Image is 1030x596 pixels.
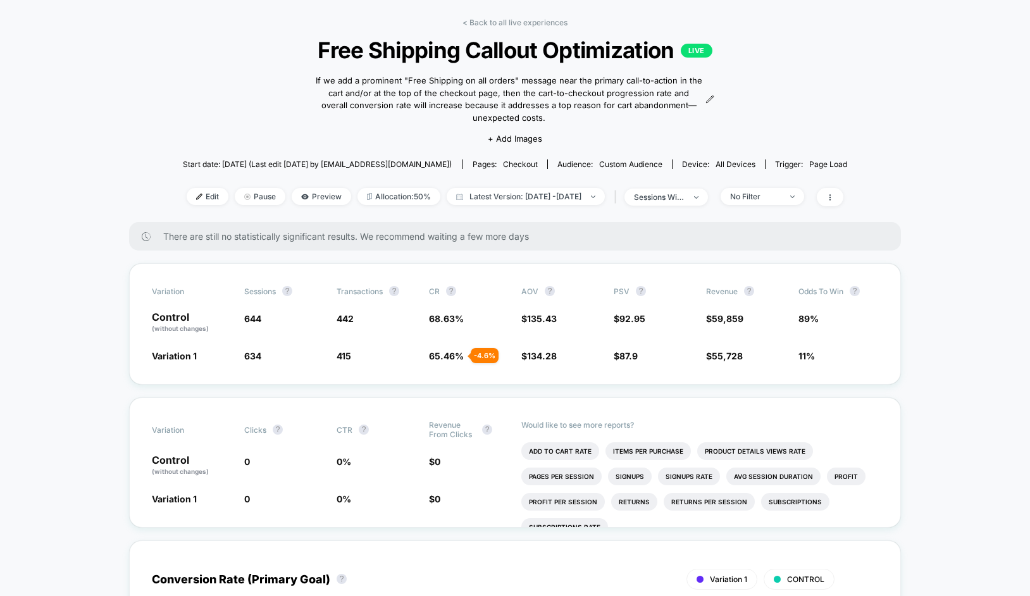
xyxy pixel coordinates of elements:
[827,468,866,485] li: Profit
[446,286,456,296] button: ?
[337,456,351,467] span: 0 %
[163,231,876,242] span: There are still no statistically significant results. We recommend waiting a few more days
[244,456,250,467] span: 0
[337,313,354,324] span: 442
[545,286,555,296] button: ?
[634,192,685,202] div: sessions with impression
[611,493,657,511] li: Returns
[697,442,813,460] li: Product Details Views Rate
[672,159,765,169] span: Device:
[462,18,568,27] a: < Back to all live experiences
[744,286,754,296] button: ?
[521,493,605,511] li: Profit Per Session
[435,456,440,467] span: 0
[292,188,351,205] span: Preview
[790,196,795,198] img: end
[282,286,292,296] button: ?
[614,351,638,361] span: $
[152,468,209,475] span: (without changes)
[244,351,261,361] span: 634
[429,313,464,324] span: 68.63 %
[611,188,624,206] span: |
[503,159,538,169] span: checkout
[706,287,738,296] span: Revenue
[521,442,599,460] li: Add To Cart Rate
[614,313,645,324] span: $
[152,351,197,361] span: Variation 1
[775,159,847,169] div: Trigger:
[850,286,860,296] button: ?
[429,287,440,296] span: CR
[488,133,542,144] span: + Add Images
[730,192,781,201] div: No Filter
[273,425,283,435] button: ?
[681,44,712,58] p: LIVE
[521,420,878,430] p: Would like to see more reports?
[658,468,720,485] li: Signups Rate
[367,193,372,200] img: rebalance
[716,159,755,169] span: all devices
[152,494,197,504] span: Variation 1
[608,468,652,485] li: Signups
[599,159,662,169] span: Custom Audience
[619,351,638,361] span: 87.9
[527,351,557,361] span: 134.28
[183,159,452,169] span: Start date: [DATE] (Last edit [DATE] by [EMAIL_ADDRESS][DOMAIN_NAME])
[316,75,702,124] span: If we add a prominent "Free Shipping on all orders" message near the primary call-to-action in th...
[521,287,538,296] span: AOV
[521,518,608,536] li: Subscriptions Rate
[429,456,440,467] span: $
[337,287,383,296] span: Transactions
[471,348,499,363] div: - 4.6 %
[809,159,847,169] span: Page Load
[591,196,595,198] img: end
[359,425,369,435] button: ?
[152,325,209,332] span: (without changes)
[706,313,743,324] span: $
[761,493,829,511] li: Subscriptions
[152,455,232,476] p: Control
[557,159,662,169] div: Audience:
[712,351,743,361] span: 55,728
[710,574,747,584] span: Variation 1
[337,574,347,584] button: ?
[706,351,743,361] span: $
[337,351,351,361] span: 415
[244,494,250,504] span: 0
[787,574,824,584] span: CONTROL
[473,159,538,169] div: Pages:
[389,286,399,296] button: ?
[435,494,440,504] span: 0
[664,493,755,511] li: Returns Per Session
[521,351,557,361] span: $
[429,420,476,439] span: Revenue From Clicks
[244,313,261,324] span: 644
[152,312,232,333] p: Control
[447,188,605,205] span: Latest Version: [DATE] - [DATE]
[636,286,646,296] button: ?
[712,313,743,324] span: 59,859
[196,194,202,200] img: edit
[429,494,440,504] span: $
[614,287,630,296] span: PSV
[798,351,815,361] span: 11%
[798,313,819,324] span: 89%
[235,188,285,205] span: Pause
[521,313,557,324] span: $
[244,287,276,296] span: Sessions
[619,313,645,324] span: 92.95
[798,286,868,296] span: Odds to Win
[694,196,698,199] img: end
[482,425,492,435] button: ?
[726,468,821,485] li: Avg Session Duration
[456,194,463,200] img: calendar
[337,425,352,435] span: CTR
[357,188,440,205] span: Allocation: 50%
[429,351,464,361] span: 65.46 %
[605,442,691,460] li: Items Per Purchase
[216,37,814,63] span: Free Shipping Callout Optimization
[244,194,251,200] img: end
[521,468,602,485] li: Pages Per Session
[152,286,221,296] span: Variation
[152,420,221,439] span: Variation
